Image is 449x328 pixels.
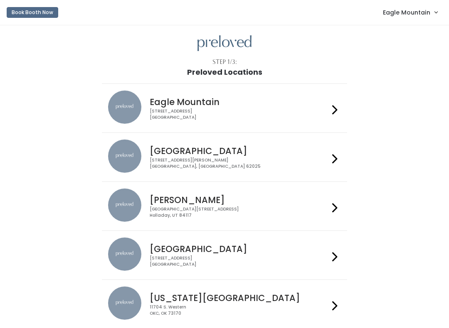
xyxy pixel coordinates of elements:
[150,304,328,316] div: 11704 S. Western OKC, OK 73170
[108,188,340,224] a: preloved location [PERSON_NAME] [GEOGRAPHIC_DATA][STREET_ADDRESS]Holladay, UT 84117
[212,58,237,66] div: Step 1/3:
[150,195,328,205] h4: [PERSON_NAME]
[108,286,141,320] img: preloved location
[197,35,252,51] img: preloved logo
[150,293,328,303] h4: [US_STATE][GEOGRAPHIC_DATA]
[383,8,430,17] span: Eagle Mountain
[108,286,340,322] a: preloved location [US_STATE][GEOGRAPHIC_DATA] 11704 S. WesternOKC, OK 73170
[150,97,328,107] h4: Eagle Mountain
[108,237,141,271] img: preloved location
[108,188,141,222] img: preloved location
[108,237,340,273] a: preloved location [GEOGRAPHIC_DATA] [STREET_ADDRESS][GEOGRAPHIC_DATA]
[150,255,328,267] div: [STREET_ADDRESS] [GEOGRAPHIC_DATA]
[187,68,262,76] h1: Preloved Locations
[7,7,58,18] button: Book Booth Now
[150,206,328,218] div: [GEOGRAPHIC_DATA][STREET_ADDRESS] Holladay, UT 84117
[150,108,328,120] div: [STREET_ADDRESS] [GEOGRAPHIC_DATA]
[108,91,141,124] img: preloved location
[375,3,446,21] a: Eagle Mountain
[108,140,141,173] img: preloved location
[150,157,328,169] div: [STREET_ADDRESS][PERSON_NAME] [GEOGRAPHIC_DATA], [GEOGRAPHIC_DATA] 62025
[108,91,340,126] a: preloved location Eagle Mountain [STREET_ADDRESS][GEOGRAPHIC_DATA]
[108,140,340,175] a: preloved location [GEOGRAPHIC_DATA] [STREET_ADDRESS][PERSON_NAME][GEOGRAPHIC_DATA], [GEOGRAPHIC_D...
[150,244,328,254] h4: [GEOGRAPHIC_DATA]
[7,3,58,22] a: Book Booth Now
[150,146,328,156] h4: [GEOGRAPHIC_DATA]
